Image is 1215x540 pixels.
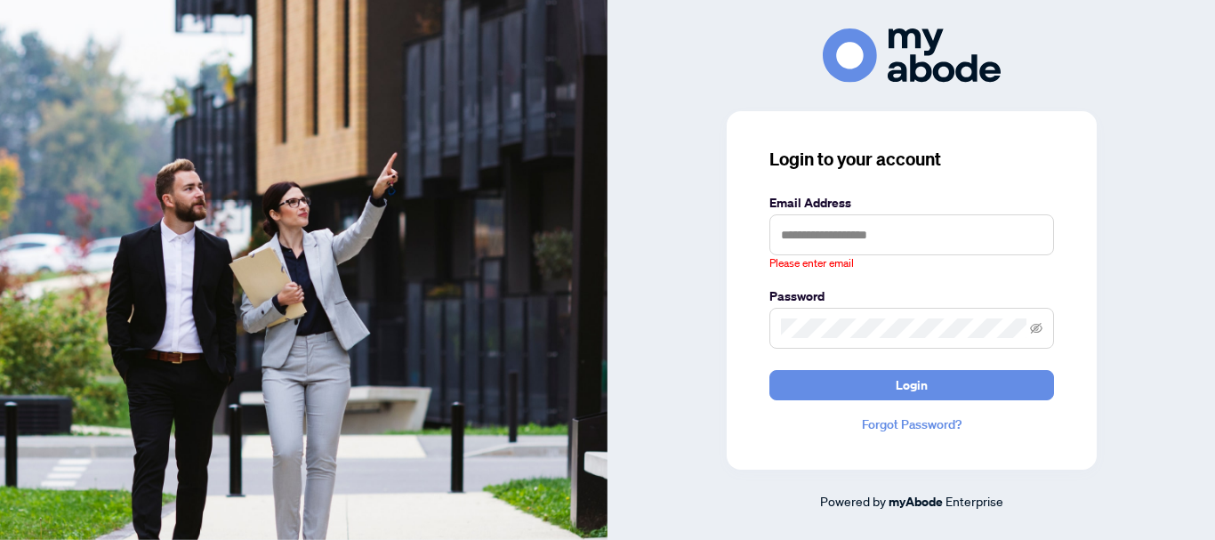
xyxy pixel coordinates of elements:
[889,492,943,512] a: myAbode
[769,147,1054,172] h3: Login to your account
[769,255,854,272] span: Please enter email
[896,371,928,399] span: Login
[820,493,886,509] span: Powered by
[945,493,1003,509] span: Enterprise
[1030,322,1042,334] span: eye-invisible
[769,415,1054,434] a: Forgot Password?
[769,193,1054,213] label: Email Address
[769,370,1054,400] button: Login
[823,28,1001,83] img: ma-logo
[769,286,1054,306] label: Password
